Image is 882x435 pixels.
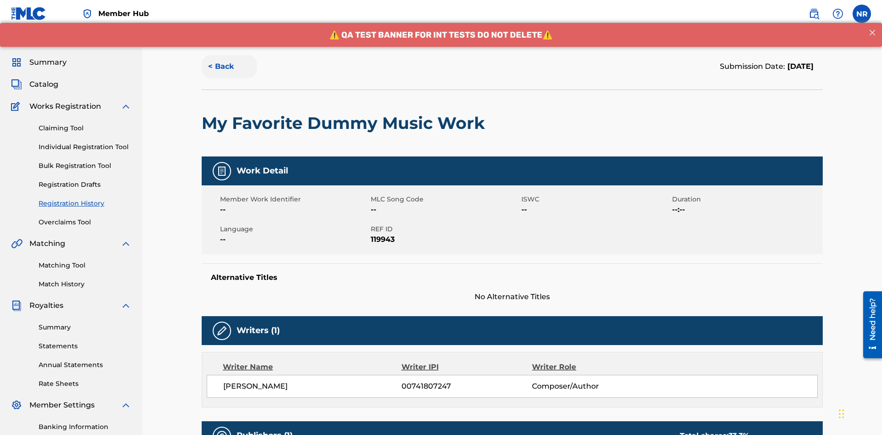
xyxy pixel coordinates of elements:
span: -- [521,204,670,215]
iframe: Resource Center [856,288,882,363]
img: Catalog [11,79,22,90]
span: Member Settings [29,400,95,411]
a: Public Search [805,5,823,23]
iframe: Chat Widget [836,391,882,435]
h5: Alternative Titles [211,273,814,282]
a: Bulk Registration Tool [39,161,131,171]
a: CatalogCatalog [11,79,58,90]
a: Annual Statements [39,360,131,370]
span: Language [220,224,368,234]
a: Statements [39,341,131,351]
div: Writer Role [532,362,651,373]
img: expand [120,300,131,311]
img: Royalties [11,300,22,311]
span: [DATE] [785,62,814,71]
span: ISWC [521,195,670,204]
a: Matching Tool [39,261,131,270]
span: Duration [672,195,820,204]
div: User Menu [853,5,871,23]
a: Claiming Tool [39,123,131,133]
span: -- [220,234,368,245]
span: -- [220,204,368,215]
span: Member Work Identifier [220,195,368,204]
a: Individual Registration Tool [39,142,131,152]
img: MLC Logo [11,7,46,20]
span: Works Registration [29,101,101,112]
span: --:-- [672,204,820,215]
span: ⚠️ QA TEST BANNER FOR INT TESTS DO NOT DELETE⚠️ [329,7,553,17]
div: Writer Name [223,362,401,373]
img: search [808,8,820,19]
span: Royalties [29,300,63,311]
a: Summary [39,323,131,332]
img: Top Rightsholder [82,8,93,19]
h5: Work Detail [237,166,288,176]
span: 00741807247 [401,381,532,392]
div: Submission Date: [720,61,814,72]
div: Help [829,5,847,23]
span: Matching [29,238,65,249]
a: Banking Information [39,422,131,432]
h5: Writers (1) [237,325,280,336]
span: 119943 [371,234,519,245]
div: Writer IPI [401,362,532,373]
span: MLC Song Code [371,195,519,204]
a: Registration Drafts [39,180,131,190]
img: Summary [11,57,22,68]
span: Composer/Author [532,381,651,392]
img: Writers [216,325,227,336]
a: SummarySummary [11,57,67,68]
span: Member Hub [98,8,149,19]
img: Matching [11,238,23,249]
div: Drag [839,400,844,428]
span: -- [371,204,519,215]
span: Summary [29,57,67,68]
a: Registration History [39,199,131,208]
span: Catalog [29,79,58,90]
img: help [832,8,843,19]
span: No Alternative Titles [202,291,823,302]
img: expand [120,400,131,411]
h2: My Favorite Dummy Music Work [202,113,490,134]
a: Overclaims Tool [39,217,131,227]
button: < Back [202,55,257,78]
a: Match History [39,279,131,289]
a: Rate Sheets [39,379,131,389]
img: Works Registration [11,101,23,112]
img: expand [120,238,131,249]
img: Member Settings [11,400,22,411]
img: Work Detail [216,166,227,177]
img: expand [120,101,131,112]
span: [PERSON_NAME] [223,381,401,392]
span: REF ID [371,224,519,234]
